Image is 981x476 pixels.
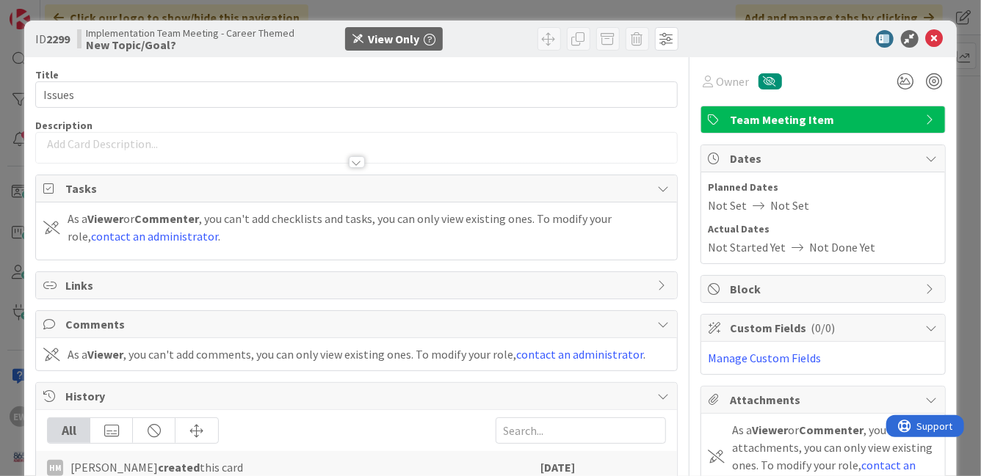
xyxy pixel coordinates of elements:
[709,238,786,256] span: Not Started Yet
[800,422,864,437] b: Commenter
[731,280,919,298] span: Block
[496,417,666,444] input: Search...
[48,418,90,443] div: All
[35,119,93,132] span: Description
[35,68,59,81] label: Title
[91,229,218,244] a: contact an administrator
[731,391,919,409] span: Attachments
[810,238,876,256] span: Not Done Yet
[709,197,747,214] span: Not Set
[709,351,822,365] a: Manage Custom Fields
[31,2,67,20] span: Support
[134,211,199,226] b: Commenter
[516,347,643,362] a: contact an administrator
[368,30,419,48] div: View Only
[811,321,836,335] span: ( 0/0 )
[68,210,669,245] div: As a or , you can't add checklists and tasks, you can only view existing ones. To modify your rol...
[709,180,938,195] span: Planned Dates
[35,30,70,48] span: ID
[86,39,294,51] b: New Topic/Goal?
[35,81,677,108] input: type card name here...
[731,111,919,128] span: Team Meeting Item
[709,221,938,237] span: Actual Dates
[717,73,750,90] span: Owner
[70,458,243,476] span: [PERSON_NAME] this card
[65,180,650,197] span: Tasks
[753,422,789,437] b: Viewer
[65,315,650,333] span: Comments
[65,277,650,294] span: Links
[68,345,645,363] div: As a , you can't add comments, you can only view existing ones. To modify your role, .
[46,32,70,46] b: 2299
[87,211,123,226] b: Viewer
[731,319,919,337] span: Custom Fields
[86,27,294,39] span: Implementation Team Meeting - Career Themed
[87,347,123,362] b: Viewer
[65,387,650,405] span: History
[541,460,576,475] b: [DATE]
[731,150,919,167] span: Dates
[158,460,200,475] b: created
[47,460,63,476] div: HM
[771,197,810,214] span: Not Set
